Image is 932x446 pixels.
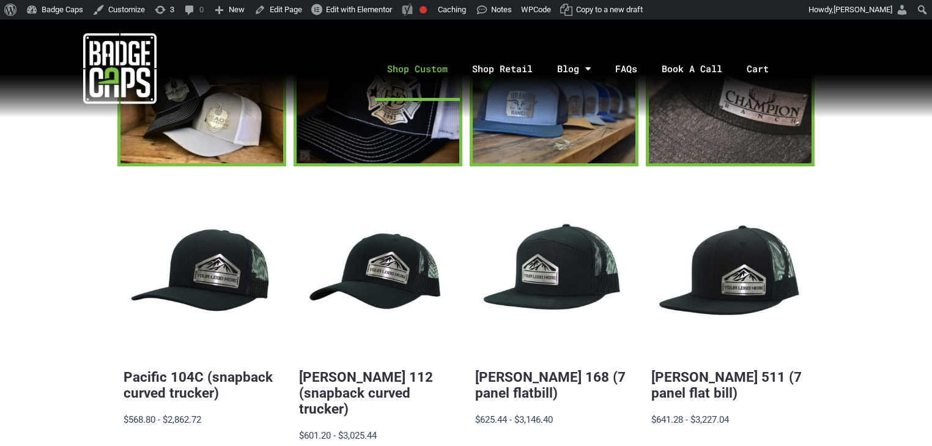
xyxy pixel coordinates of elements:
span: $601.20 - $3,025.44 [299,430,377,441]
div: Focus keyphrase not set [420,6,427,13]
span: $625.44 - $3,146.40 [475,414,553,425]
a: Shop Retail [460,37,545,101]
span: $568.80 - $2,862.72 [124,414,201,425]
a: Shop Custom [375,37,460,101]
button: BadgeCaps - Richardson 112 [299,197,456,354]
span: $641.28 - $3,227.04 [651,414,729,425]
a: Blog [545,37,603,101]
button: BadgeCaps - Richardson 511 [651,197,808,354]
iframe: Chat Widget [871,387,932,446]
span: [PERSON_NAME] [834,5,892,14]
a: [PERSON_NAME] 168 (7 panel flatbill) [475,369,626,401]
span: Edit with Elementor [326,5,392,14]
a: Pacific 104C (snapback curved trucker) [124,369,273,401]
button: BadgeCaps - Pacific 104C [124,197,281,354]
img: badgecaps white logo with green acccent [83,32,157,105]
a: Cart [734,37,796,101]
a: FAQs [603,37,649,101]
a: [PERSON_NAME] 511 (7 panel flat bill) [651,369,802,401]
nav: Menu [239,37,932,101]
a: [PERSON_NAME] 112 (snapback curved trucker) [299,369,433,417]
a: Book A Call [649,37,734,101]
button: BadgeCaps - Richardson 168 [475,197,632,354]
